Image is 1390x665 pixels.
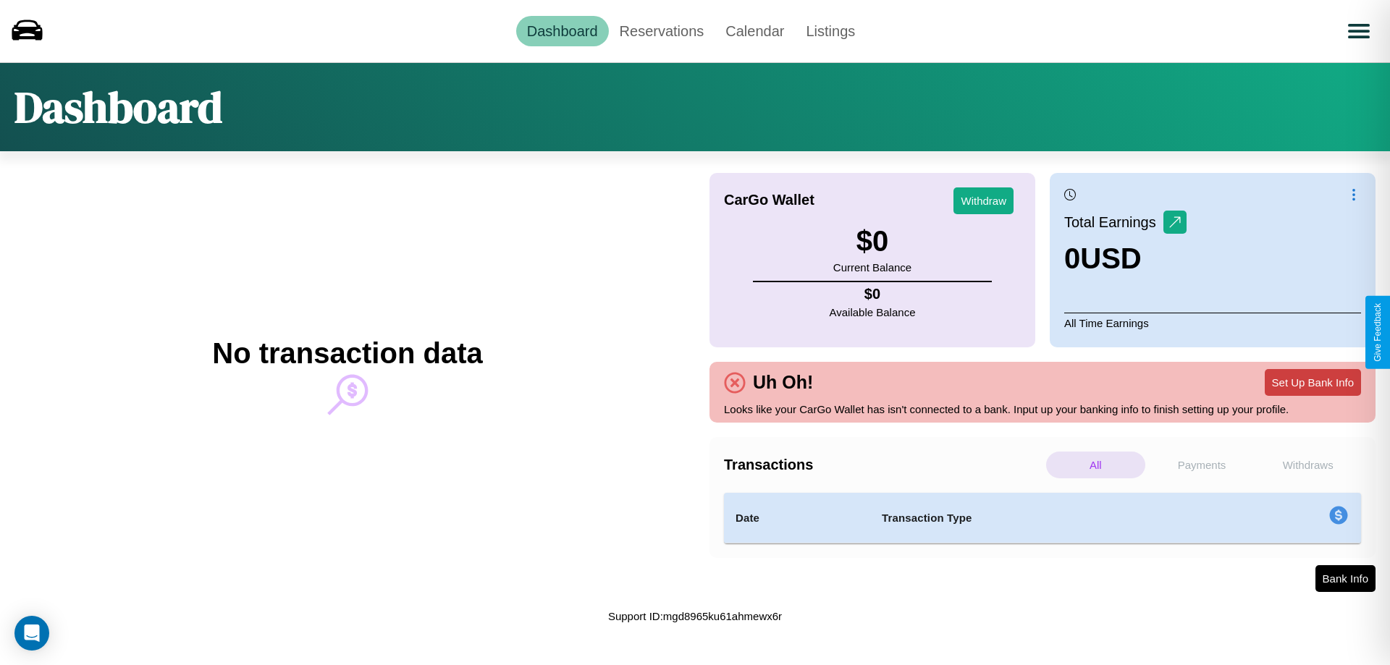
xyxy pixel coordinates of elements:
[516,16,609,46] a: Dashboard
[746,372,820,393] h4: Uh Oh!
[1258,452,1357,478] p: Withdraws
[212,337,482,370] h2: No transaction data
[14,616,49,651] div: Open Intercom Messenger
[724,192,814,208] h4: CarGo Wallet
[609,16,715,46] a: Reservations
[882,509,1210,527] h4: Transaction Type
[14,77,222,137] h1: Dashboard
[608,606,782,626] p: Support ID: mgd8965ku61ahmewx6r
[1315,565,1376,592] button: Bank Info
[736,509,859,527] h4: Date
[953,187,1014,214] button: Withdraw
[1046,452,1145,478] p: All
[1064,313,1361,333] p: All Time Earnings
[724,457,1042,473] h4: Transactions
[830,286,916,302] h4: $ 0
[830,302,916,322] p: Available Balance
[1373,303,1383,362] div: Give Feedback
[1064,209,1163,235] p: Total Earnings
[724,399,1361,419] p: Looks like your CarGo Wallet has isn't connected to a bank. Input up your banking info to finish ...
[1153,452,1252,478] p: Payments
[715,16,795,46] a: Calendar
[795,16,866,46] a: Listings
[833,258,911,277] p: Current Balance
[1339,11,1379,51] button: Open menu
[833,225,911,258] h3: $ 0
[1064,242,1187,275] h3: 0 USD
[1265,369,1361,396] button: Set Up Bank Info
[724,493,1361,543] table: simple table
